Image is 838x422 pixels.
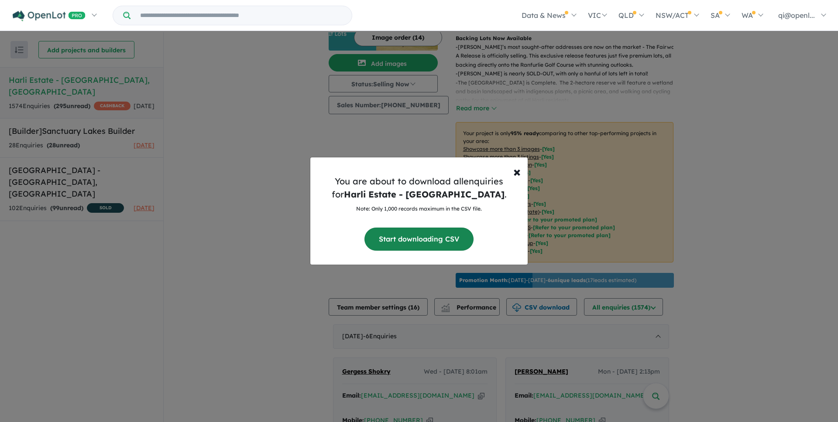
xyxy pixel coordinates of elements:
[317,175,521,201] h5: You are about to download all enquiries for .
[13,10,86,21] img: Openlot PRO Logo White
[778,11,815,20] span: qi@openl...
[317,204,521,213] p: Note: Only 1,000 records maximum in the CSV file.
[364,228,474,251] button: Start downloading CSV
[132,6,350,25] input: Try estate name, suburb, builder or developer
[344,189,505,200] strong: Harli Estate - [GEOGRAPHIC_DATA]
[513,163,521,180] span: ×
